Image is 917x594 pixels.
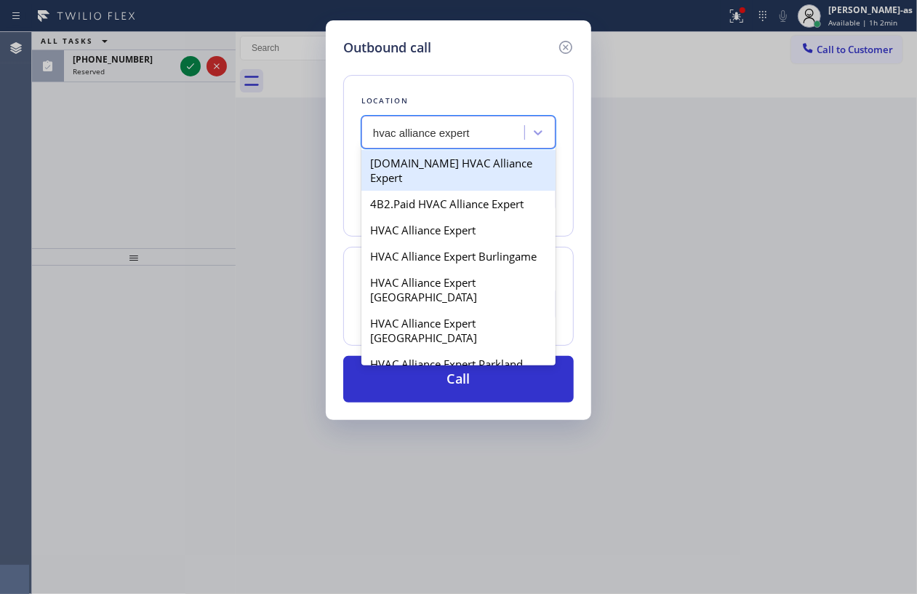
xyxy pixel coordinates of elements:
div: HVAC Alliance Expert [GEOGRAPHIC_DATA] [361,310,556,351]
div: HVAC Alliance Expert Parkland [361,351,556,377]
div: HVAC Alliance Expert [GEOGRAPHIC_DATA] [361,269,556,310]
button: Call [343,356,574,403]
div: Location [361,93,556,108]
div: HVAC Alliance Expert [361,217,556,243]
div: [DOMAIN_NAME] HVAC Alliance Expert [361,150,556,191]
h5: Outbound call [343,38,431,58]
div: 4B2.Paid HVAC Alliance Expert [361,191,556,217]
div: HVAC Alliance Expert Burlingame [361,243,556,269]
